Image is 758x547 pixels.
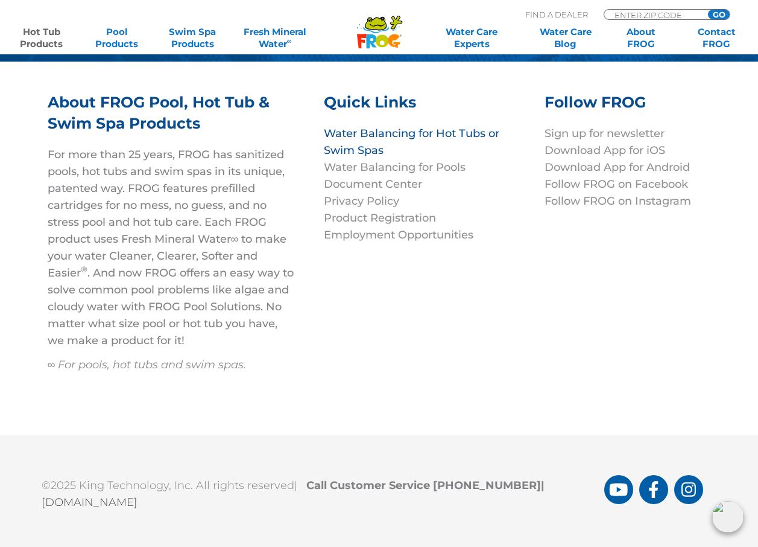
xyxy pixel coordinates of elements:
span: | [541,479,545,492]
span: | [294,479,297,492]
a: [DOMAIN_NAME] [42,496,137,509]
a: Follow FROG on Facebook [545,178,688,191]
a: Water CareExperts [424,26,519,50]
img: openIcon [712,501,744,533]
a: Employment Opportunities [324,228,473,242]
a: Download App for Android [545,161,690,174]
a: Water CareBlog [536,26,595,50]
p: For more than 25 years, FROG has sanitized pools, hot tubs and swim spas in its unique, patented ... [48,146,294,349]
a: Swim SpaProducts [163,26,221,50]
p: Find A Dealer [525,9,588,20]
a: FROG Products Instagram Page [674,475,703,504]
em: ∞ For pools, hot tubs and swim spas. [48,358,247,371]
input: GO [708,10,730,19]
sup: ∞ [287,37,292,45]
a: Privacy Policy [324,194,399,208]
a: PoolProducts [87,26,146,50]
h3: About FROG Pool, Hot Tub & Swim Spa Products [48,92,294,146]
sup: ® [81,264,87,274]
a: FROG Products You Tube Page [604,475,633,504]
a: AboutFROG [611,26,670,50]
a: Download App for iOS [545,144,665,157]
p: ©2025 King Technology, Inc. All rights reserved [42,471,604,511]
a: Water Balancing for Pools [324,161,466,174]
input: Zip Code Form [613,10,695,20]
a: Fresh MineralWater∞ [239,26,312,50]
a: Follow FROG on Instagram [545,194,691,208]
b: Call Customer Service [PHONE_NUMBER] [306,479,551,492]
a: Sign up for newsletter [545,127,665,140]
a: Water Balancing for Hot Tubs or Swim Spas [324,127,499,157]
a: Product Registration [324,211,436,225]
a: ContactFROG [687,26,746,50]
a: FROG Products Facebook Page [639,475,668,504]
a: Document Center [324,178,422,191]
a: Hot TubProducts [12,26,71,50]
h3: Follow FROG [545,92,695,125]
h3: Quick Links [324,92,530,125]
